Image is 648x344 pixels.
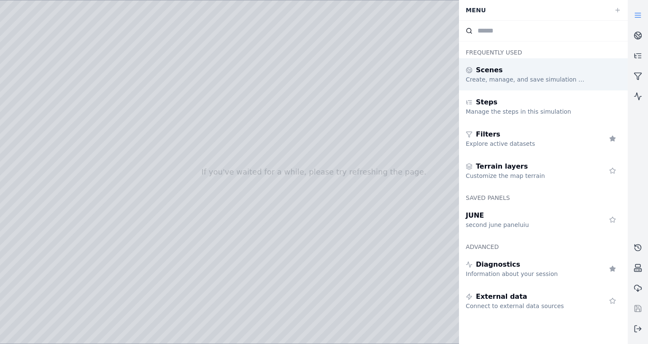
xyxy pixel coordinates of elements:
span: Steps [476,97,497,107]
div: Saved panels [459,187,628,204]
div: Explore active datasets [466,139,587,148]
div: Information about your session [466,270,587,278]
div: Create, manage, and save simulation scenes [466,75,587,84]
div: Advanced [459,236,628,253]
span: JUNE [466,210,484,221]
div: Connect to external data sources [466,302,587,310]
div: second june paneluiu [466,221,587,229]
div: Manage the steps in this simulation [466,107,587,116]
div: Customize the map terrain [466,172,587,180]
span: Terrain layers [476,161,528,172]
span: Scenes [476,65,503,75]
div: Frequently Used [459,41,628,58]
span: Filters [476,129,500,139]
div: Menu [461,2,609,18]
span: External data [476,292,527,302]
span: Diagnostics [476,259,520,270]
